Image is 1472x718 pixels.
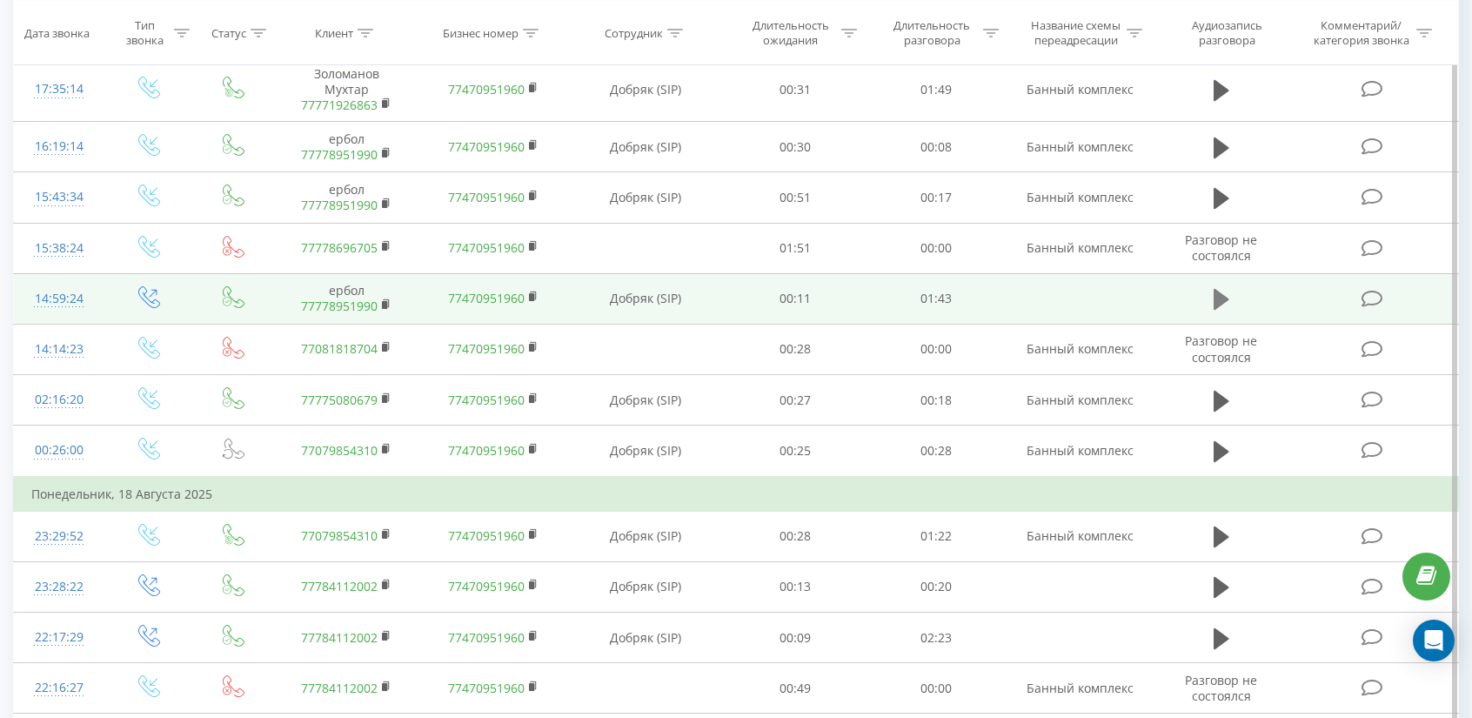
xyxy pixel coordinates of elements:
[725,511,866,561] td: 00:28
[1007,172,1154,223] td: Банный комплекс
[31,621,86,654] div: 22:17:29
[725,375,866,426] td: 00:27
[448,442,525,459] a: 77470951960
[866,511,1007,561] td: 01:22
[301,197,378,213] a: 77778951990
[1413,620,1455,661] div: Open Intercom Messenger
[31,332,86,366] div: 14:14:23
[31,671,86,705] div: 22:16:27
[315,25,353,40] div: Клиент
[1170,18,1283,48] div: Аудиозапись разговора
[566,561,725,612] td: Добряк (SIP)
[14,477,1459,512] td: Понедельник, 18 Августа 2025
[566,57,725,122] td: Добряк (SIP)
[448,340,525,357] a: 77470951960
[448,392,525,408] a: 77470951960
[725,223,866,273] td: 01:51
[1185,332,1257,365] span: Разговор не состоялся
[448,189,525,205] a: 77470951960
[301,239,378,256] a: 77778696705
[448,527,525,544] a: 77470951960
[273,57,420,122] td: Золоманов Мухтар
[566,273,725,324] td: Добряк (SIP)
[866,273,1007,324] td: 01:43
[725,324,866,374] td: 00:28
[273,273,420,324] td: ербол
[725,273,866,324] td: 00:11
[1185,672,1257,704] span: Разговор не состоялся
[566,426,725,477] td: Добряк (SIP)
[1007,122,1154,172] td: Банный комплекс
[1310,18,1412,48] div: Комментарий/категория звонка
[1007,324,1154,374] td: Банный комплекс
[725,613,866,663] td: 00:09
[886,18,979,48] div: Длительность разговора
[866,122,1007,172] td: 00:08
[31,130,86,164] div: 16:19:14
[566,511,725,561] td: Добряк (SIP)
[866,613,1007,663] td: 02:23
[1007,511,1154,561] td: Банный комплекс
[866,57,1007,122] td: 01:49
[866,223,1007,273] td: 00:00
[605,25,663,40] div: Сотрудник
[211,25,246,40] div: Статус
[566,122,725,172] td: Добряк (SIP)
[566,613,725,663] td: Добряк (SIP)
[725,426,866,477] td: 00:25
[119,18,170,48] div: Тип звонка
[301,578,378,594] a: 77784112002
[1007,663,1154,714] td: Банный комплекс
[725,561,866,612] td: 00:13
[31,433,86,467] div: 00:26:00
[448,680,525,696] a: 77470951960
[273,172,420,223] td: ербол
[725,57,866,122] td: 00:31
[31,383,86,417] div: 02:16:20
[301,442,378,459] a: 77079854310
[31,570,86,604] div: 23:28:22
[301,629,378,646] a: 77784112002
[448,239,525,256] a: 77470951960
[725,122,866,172] td: 00:30
[448,138,525,155] a: 77470951960
[301,298,378,314] a: 77778951990
[866,324,1007,374] td: 00:00
[301,392,378,408] a: 77775080679
[725,663,866,714] td: 00:49
[866,426,1007,477] td: 00:28
[301,680,378,696] a: 77784112002
[31,232,86,265] div: 15:38:24
[866,172,1007,223] td: 00:17
[31,282,86,316] div: 14:59:24
[448,578,525,594] a: 77470951960
[24,25,90,40] div: Дата звонка
[273,122,420,172] td: ербол
[744,18,837,48] div: Длительность ожидания
[301,97,378,113] a: 77771926863
[566,375,725,426] td: Добряк (SIP)
[443,25,519,40] div: Бизнес номер
[301,146,378,163] a: 77778951990
[301,340,378,357] a: 77081818704
[566,172,725,223] td: Добряк (SIP)
[866,375,1007,426] td: 00:18
[725,172,866,223] td: 00:51
[31,72,86,106] div: 17:35:14
[1007,375,1154,426] td: Банный комплекс
[31,520,86,554] div: 23:29:52
[866,561,1007,612] td: 00:20
[448,629,525,646] a: 77470951960
[1185,232,1257,264] span: Разговор не состоялся
[1007,57,1154,122] td: Банный комплекс
[301,527,378,544] a: 77079854310
[1007,426,1154,477] td: Банный комплекс
[866,663,1007,714] td: 00:00
[31,180,86,214] div: 15:43:34
[1029,18,1122,48] div: Название схемы переадресации
[1007,223,1154,273] td: Банный комплекс
[448,81,525,97] a: 77470951960
[448,290,525,306] a: 77470951960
